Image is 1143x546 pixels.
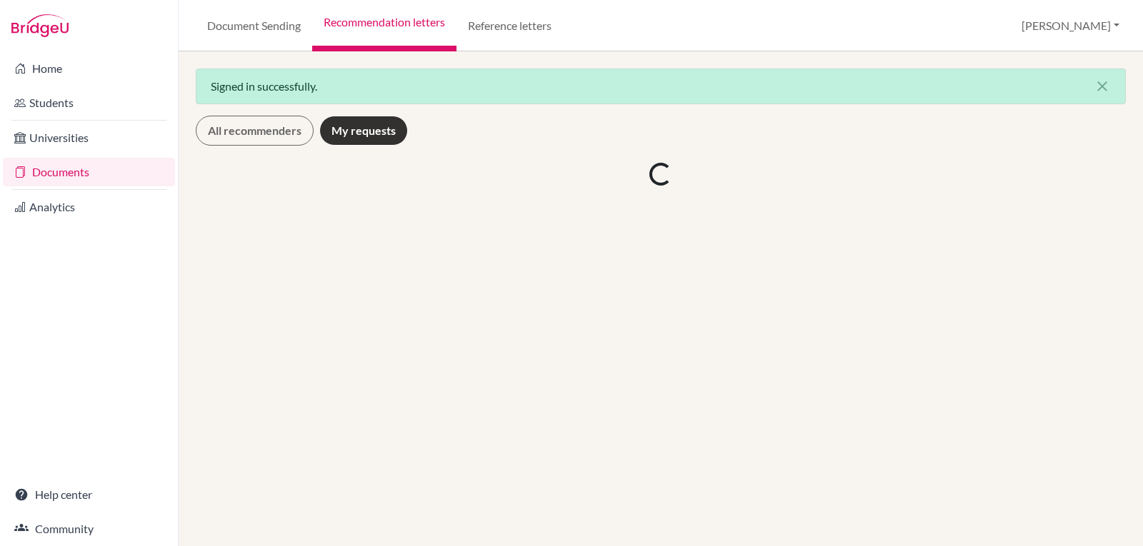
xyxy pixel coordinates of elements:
[196,116,314,146] a: All recommenders
[196,69,1126,104] div: Signed in successfully.
[3,54,175,83] a: Home
[3,158,175,186] a: Documents
[319,116,408,146] a: My requests
[3,515,175,543] a: Community
[3,480,175,509] a: Help center
[1015,12,1126,39] button: [PERSON_NAME]
[1079,69,1125,103] button: Close
[3,123,175,152] a: Universities
[3,89,175,117] a: Students
[1094,78,1111,95] i: close
[11,14,69,37] img: Bridge-U
[3,193,175,221] a: Analytics
[648,161,674,187] div: Loading...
